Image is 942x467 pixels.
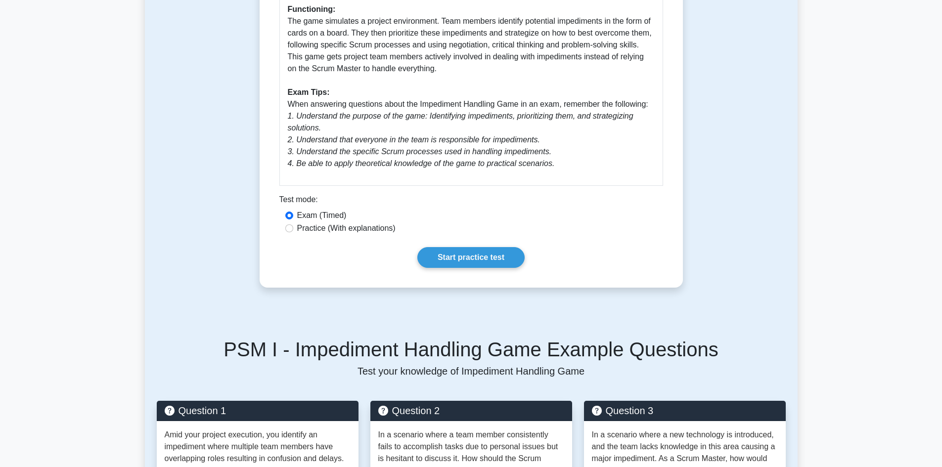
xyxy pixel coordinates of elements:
label: Exam (Timed) [297,210,347,221]
label: Practice (With explanations) [297,222,396,234]
h5: Question 3 [592,405,778,417]
h5: PSM I - Impediment Handling Game Example Questions [157,338,786,361]
h5: Question 2 [378,405,564,417]
a: Start practice test [417,247,525,268]
h5: Question 1 [165,405,351,417]
i: 2. Understand that everyone in the team is responsible for impediments. [288,135,540,144]
div: Test mode: [279,194,663,210]
b: Functioning: [288,5,336,13]
i: 1. Understand the purpose of the game: Identifying impediments, prioritizing them, and strategizi... [288,112,633,132]
b: Exam Tips: [288,88,330,96]
i: 3. Understand the specific Scrum processes used in handling impediments. [288,147,552,156]
i: 4. Be able to apply theoretical knowledge of the game to practical scenarios. [288,159,555,168]
p: Test your knowledge of Impediment Handling Game [157,365,786,377]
